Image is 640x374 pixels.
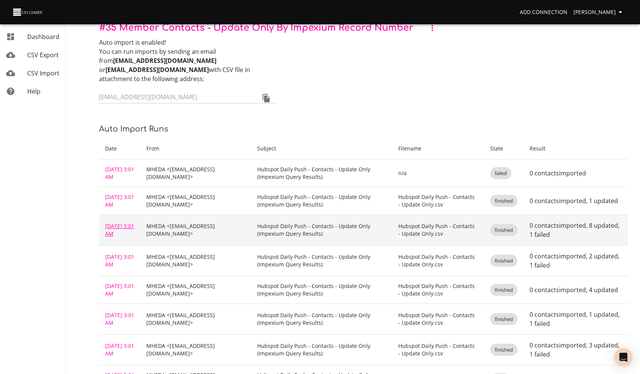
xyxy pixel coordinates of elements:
[140,246,251,276] td: MHEDA <[EMAIL_ADDRESS][DOMAIN_NAME]>
[105,311,134,326] a: [DATE] 3:01 AM
[105,253,134,268] a: [DATE] 3:01 AM
[490,316,517,323] span: finished
[573,8,625,17] span: [PERSON_NAME]
[12,7,44,17] img: CSV Loader
[484,138,523,160] th: State
[251,276,393,304] td: Hubspot Daily Push - Contacts - Update Only (Impexium Query Results)
[251,335,393,365] td: Hubspot Daily Push - Contacts - Update Only (Impexium Query Results)
[251,138,393,160] th: Subject
[27,87,40,95] span: Help
[392,335,484,365] td: Hubspot Daily Push - Contacts - Update Only.csv
[490,197,517,205] span: finished
[392,304,484,335] td: Hubspot Daily Push - Contacts - Update Only.csv
[140,138,251,160] th: From
[99,125,168,133] span: Auto Import Runs
[392,160,484,187] td: n/a
[530,341,622,359] p: 0 contacts imported , 3 updated , 1 failed
[523,138,628,160] th: Result
[113,56,216,65] strong: [EMAIL_ADDRESS][DOMAIN_NAME]
[140,187,251,215] td: MHEDA <[EMAIL_ADDRESS][DOMAIN_NAME]>
[99,23,413,33] span: # 35 Member Contacts - Update Only by Impexium Record Number
[392,138,484,160] th: Filename
[530,221,622,239] p: 0 contacts imported , 8 updated , 1 failed
[27,69,59,77] span: CSV Import
[251,246,393,276] td: Hubspot Daily Push - Contacts - Update Only (Impexium Query Results)
[517,5,570,19] a: Add Connection
[99,38,275,83] p: Auto import is enabled! You can run imports by sending an email from or with CSV file in attachme...
[105,342,134,357] a: [DATE] 3:01 AM
[490,227,517,234] span: finished
[140,335,251,365] td: MHEDA <[EMAIL_ADDRESS][DOMAIN_NAME]>
[251,187,393,215] td: Hubspot Daily Push - Contacts - Update Only (Impexium Query Results)
[140,160,251,187] td: MHEDA <[EMAIL_ADDRESS][DOMAIN_NAME]>
[251,304,393,335] td: Hubspot Daily Push - Contacts - Update Only (Impexium Query Results)
[530,196,622,205] p: 0 contacts imported , 1 updated
[251,215,393,246] td: Hubspot Daily Push - Contacts - Update Only (Impexium Query Results)
[530,285,622,294] p: 0 contacts imported , 4 updated
[105,222,134,237] a: [DATE] 3:01 AM
[140,215,251,246] td: MHEDA <[EMAIL_ADDRESS][DOMAIN_NAME]>
[614,348,632,366] div: Open Intercom Messenger
[490,170,511,177] span: failed
[27,33,59,41] span: Dashboard
[392,215,484,246] td: Hubspot Daily Push - Contacts - Update Only.csv
[140,304,251,335] td: MHEDA <[EMAIL_ADDRESS][DOMAIN_NAME]>
[392,246,484,276] td: Hubspot Daily Push - Contacts - Update Only.csv
[530,310,622,328] p: 0 contacts imported , 1 updated , 1 failed
[257,89,275,107] button: Copy to clipboard
[140,276,251,304] td: MHEDA <[EMAIL_ADDRESS][DOMAIN_NAME]>
[392,187,484,215] td: Hubspot Daily Push - Contacts - Update Only.csv
[105,282,134,297] a: [DATE] 3:01 AM
[105,166,134,180] a: [DATE] 3:01 AM
[490,257,517,264] span: finished
[392,276,484,304] td: Hubspot Daily Push - Contacts - Update Only.csv
[99,138,140,160] th: Date
[530,169,622,178] p: 0 contacts imported
[490,346,517,354] span: finished
[251,160,393,187] td: Hubspot Daily Push - Contacts - Update Only (Impexium Query Results)
[530,252,622,270] p: 0 contacts imported , 2 updated , 1 failed
[106,66,209,74] strong: [EMAIL_ADDRESS][DOMAIN_NAME]
[105,193,134,208] a: [DATE] 3:01 AM
[570,5,628,19] button: [PERSON_NAME]
[27,51,59,59] span: CSV Export
[490,286,517,294] span: finished
[520,8,567,17] span: Add Connection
